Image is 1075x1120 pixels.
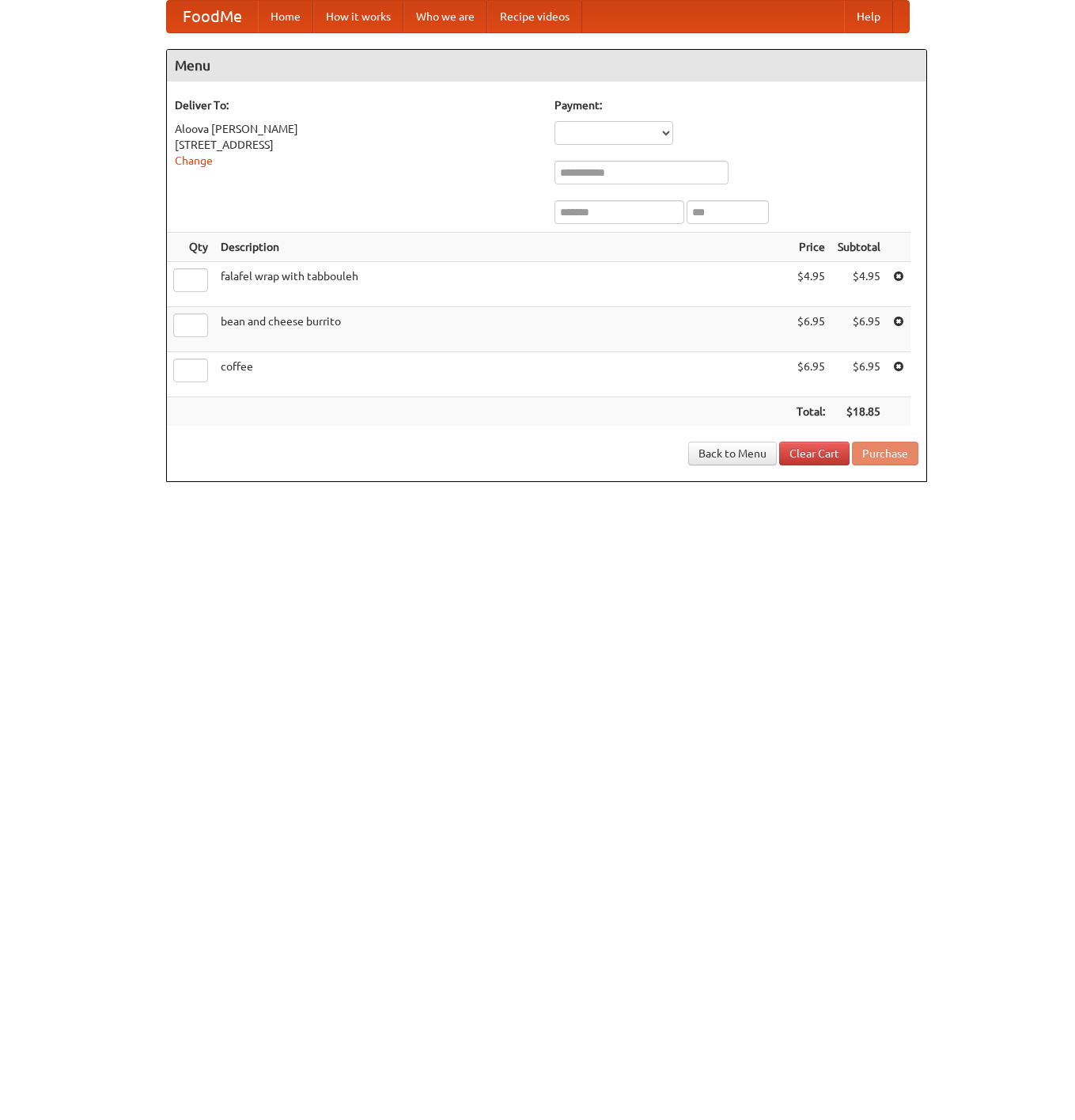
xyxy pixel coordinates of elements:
[688,442,777,465] a: Back to Menu
[555,97,918,113] h5: Payment:
[175,121,539,137] div: Aloova [PERSON_NAME]
[487,1,582,32] a: Recipe videos
[790,352,831,397] td: $6.95
[313,1,403,32] a: How it works
[175,137,539,153] div: [STREET_ADDRESS]
[844,1,893,32] a: Help
[790,233,831,262] th: Price
[214,233,790,262] th: Description
[790,262,831,307] td: $4.95
[175,97,539,113] h5: Deliver To:
[167,233,214,262] th: Qty
[831,397,887,427] th: $18.85
[214,262,790,307] td: falafel wrap with tabbouleh
[167,1,258,32] a: FoodMe
[403,1,487,32] a: Who we are
[831,262,887,307] td: $4.95
[852,442,918,465] button: Purchase
[831,307,887,352] td: $6.95
[790,307,831,352] td: $6.95
[258,1,313,32] a: Home
[779,442,850,465] a: Clear Cart
[831,233,887,262] th: Subtotal
[214,352,790,397] td: coffee
[167,50,926,82] h4: Menu
[175,154,213,167] a: Change
[831,352,887,397] td: $6.95
[790,397,831,427] th: Total:
[214,307,790,352] td: bean and cheese burrito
